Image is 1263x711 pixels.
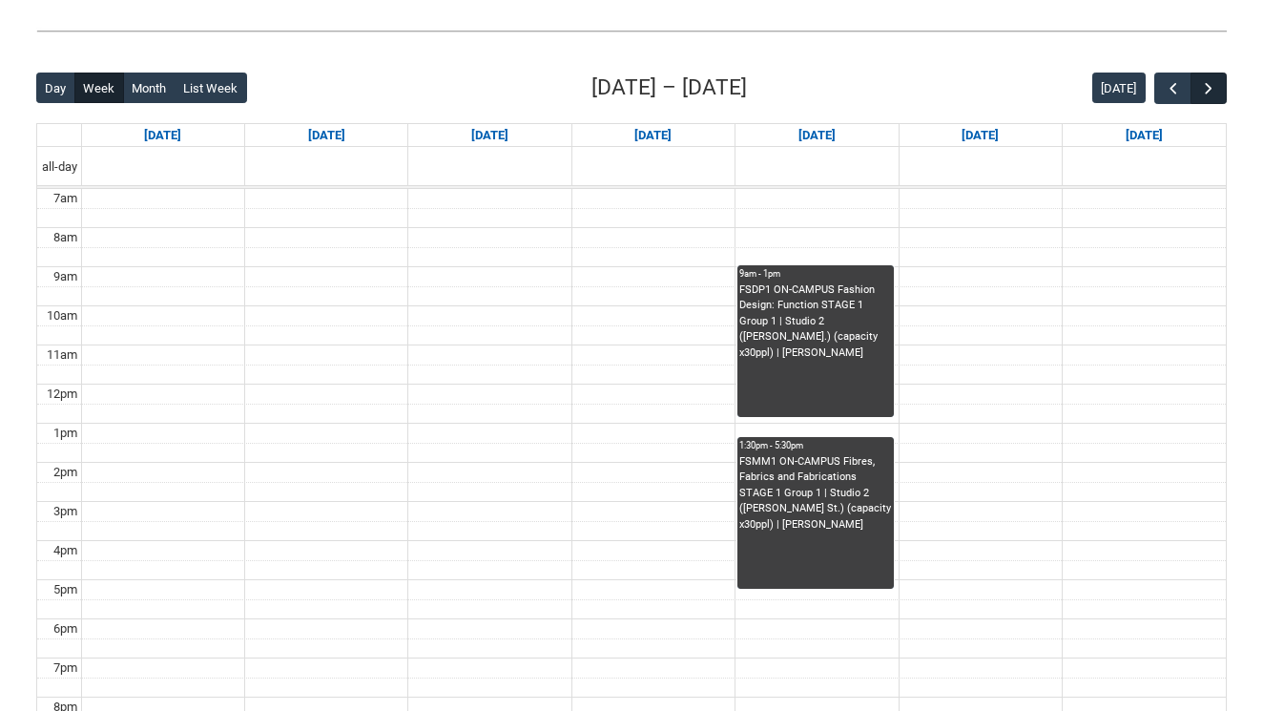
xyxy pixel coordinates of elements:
div: 10am [43,306,81,325]
button: Month [123,73,176,103]
button: Week [74,73,124,103]
a: Go to September 14, 2025 [140,124,185,147]
a: Go to September 19, 2025 [958,124,1003,147]
div: 12pm [43,385,81,404]
a: Go to September 16, 2025 [467,124,512,147]
div: 9am - 1pm [739,267,892,281]
div: 3pm [50,502,81,521]
div: 11am [43,345,81,365]
div: 4pm [50,541,81,560]
button: Previous Week [1154,73,1191,104]
div: 9am [50,267,81,286]
div: 1:30pm - 5:30pm [739,439,892,452]
div: 2pm [50,463,81,482]
button: List Week [175,73,247,103]
div: 5pm [50,580,81,599]
span: all-day [38,157,81,177]
a: Go to September 20, 2025 [1122,124,1167,147]
button: Day [36,73,75,103]
a: Go to September 18, 2025 [795,124,839,147]
h2: [DATE] – [DATE] [591,72,747,104]
a: Go to September 17, 2025 [631,124,675,147]
a: Go to September 15, 2025 [304,124,349,147]
div: 6pm [50,619,81,638]
div: 7pm [50,659,81,678]
div: 7am [50,189,81,208]
button: Next Week [1191,73,1227,104]
div: 8am [50,228,81,247]
img: REDU_GREY_LINE [36,21,1227,41]
button: [DATE] [1092,73,1146,103]
div: 1pm [50,424,81,443]
div: FSMM1 ON-CAMPUS Fibres, Fabrics and Fabrications STAGE 1 Group 1 | Studio 2 ([PERSON_NAME] St.) (... [739,454,892,533]
div: FSDP1 ON-CAMPUS Fashion Design: Function STAGE 1 Group 1 | Studio 2 ([PERSON_NAME].) (capacity x3... [739,282,892,362]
